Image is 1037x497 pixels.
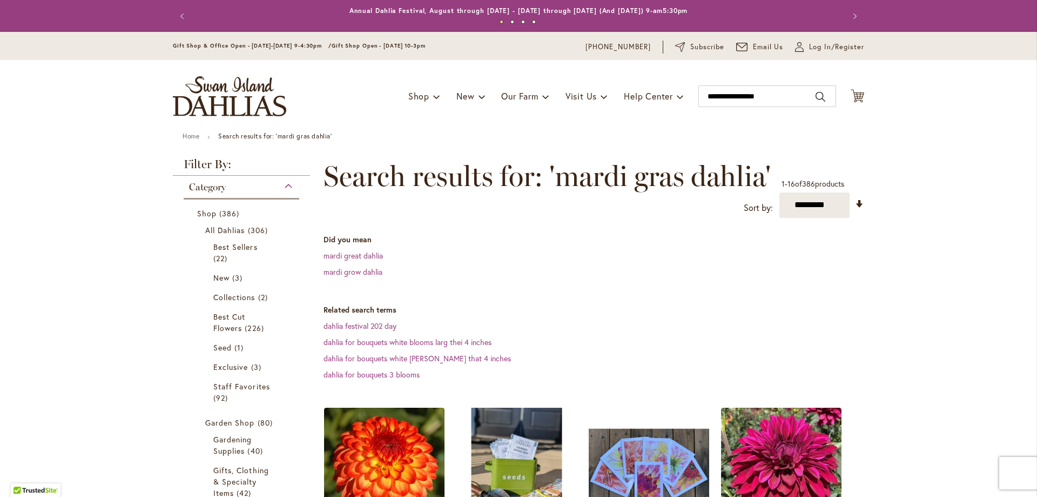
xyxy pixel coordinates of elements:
[213,342,272,353] a: Seed
[213,362,248,372] span: Exclusive
[324,353,511,363] a: dahlia for bouquets white [PERSON_NAME] that 4 inches
[205,224,280,236] a: All Dahlias
[232,272,245,283] span: 3
[408,90,429,102] span: Shop
[213,381,272,403] a: Staff Favorites
[349,6,688,15] a: Annual Dahlia Festival, August through [DATE] - [DATE] through [DATE] (And [DATE]) 9-am5:30pm
[324,321,396,331] a: dahlia festival 202 day
[205,225,245,235] span: All Dahlias
[782,175,844,193] p: - of products
[456,90,474,102] span: New
[251,361,264,373] span: 3
[624,90,673,102] span: Help Center
[690,42,724,52] span: Subscribe
[213,434,272,456] a: Gardening Supplies
[736,42,784,52] a: Email Us
[213,291,272,303] a: Collections
[213,342,232,353] span: Seed
[213,361,272,373] a: Exclusive
[510,20,514,24] button: 2 of 4
[258,417,275,428] span: 80
[173,5,194,27] button: Previous
[183,132,199,140] a: Home
[324,337,491,347] a: dahlia for bouquets white blooms larg thei 4 inches
[324,304,864,315] dt: Related search terms
[843,5,864,27] button: Next
[782,178,785,189] span: 1
[802,178,815,189] span: 386
[809,42,864,52] span: Log In/Register
[197,208,217,218] span: Shop
[213,434,252,456] span: Gardening Supplies
[324,369,420,380] a: dahlia for bouquets 3 blooms
[324,267,382,277] a: mardi grow dahlia
[675,42,724,52] a: Subscribe
[213,292,255,302] span: Collections
[189,181,226,193] span: Category
[787,178,795,189] span: 16
[324,250,383,261] a: mardi great dahlia
[197,208,288,219] a: Shop
[247,445,265,456] span: 40
[213,272,272,283] a: New
[213,242,258,252] span: Best Sellers
[213,381,270,392] span: Staff Favorites
[744,198,773,218] label: Sort by:
[213,312,245,333] span: Best Cut Flowers
[521,20,525,24] button: 3 of 4
[213,311,272,334] a: Best Cut Flowers
[173,158,310,176] strong: Filter By:
[324,234,864,245] dt: Did you mean
[565,90,597,102] span: Visit Us
[501,90,538,102] span: Our Farm
[213,253,230,264] span: 22
[219,208,242,219] span: 386
[585,42,651,52] a: [PHONE_NUMBER]
[248,224,271,236] span: 306
[245,322,266,334] span: 226
[795,42,864,52] a: Log In/Register
[213,273,230,283] span: New
[500,20,503,24] button: 1 of 4
[258,291,271,303] span: 2
[205,417,280,428] a: Garden Shop
[213,241,272,264] a: Best Sellers
[218,132,332,140] strong: Search results for: 'mardi gras dahlia'
[324,160,771,193] span: Search results for: 'mardi gras dahlia'
[532,20,536,24] button: 4 of 4
[173,42,332,49] span: Gift Shop & Office Open - [DATE]-[DATE] 9-4:30pm /
[213,392,231,403] span: 92
[234,342,246,353] span: 1
[173,76,286,116] a: store logo
[753,42,784,52] span: Email Us
[205,418,255,428] span: Garden Shop
[332,42,426,49] span: Gift Shop Open - [DATE] 10-3pm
